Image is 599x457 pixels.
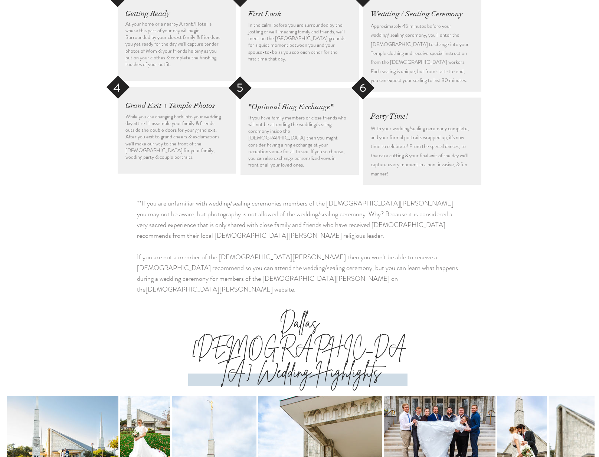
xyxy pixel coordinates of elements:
span: While you are changing back into your wedding day attire I'll assemble your family & friends outs... [125,113,221,161]
span: **If you are unfamiliar with wedding/sealing ceremonies members of the [DEMOGRAPHIC_DATA][PERSON_... [137,198,454,240]
span: With your wedding/sealing ceremony complete, and your formal portraits wrapped up, it's now time ... [371,125,469,177]
span: If you have family members or close friends who will not be attending the wedding/sealing ceremon... [248,114,346,168]
span: If you are not a member of the [DEMOGRAPHIC_DATA][PERSON_NAME] then you won't be able to receive ... [137,252,458,294]
span: In the calm, before you are surrounded by the jostling of well-meaning family and friends, we'll ... [248,21,345,62]
span: Party Time! [371,112,408,121]
span: *Optional Ring Exchange* [248,102,334,111]
span: Getting Ready [125,9,170,18]
span: Grand Exit + Temple Photos [125,101,215,110]
span: 5 [237,79,243,96]
span: At your home or a nearby Airbnb/Hotel is where this part of your day will begin. Surrounded by yo... [125,20,220,68]
span: 6 [360,79,366,96]
span: . [294,285,295,294]
span: Dallas [DEMOGRAPHIC_DATA] Wedding Highlights [192,311,407,383]
span: 4 [114,79,120,96]
span: Wedding / Sealing Ceremony [371,9,462,19]
span: Approximately 45 minutes before your wedding/ sealing ceremony, you'll enter the [DEMOGRAPHIC_DAT... [371,22,469,84]
a: [DEMOGRAPHIC_DATA][PERSON_NAME] website [145,285,294,294]
span: First Look [248,9,281,19]
iframe: Wix Chat [564,422,599,457]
